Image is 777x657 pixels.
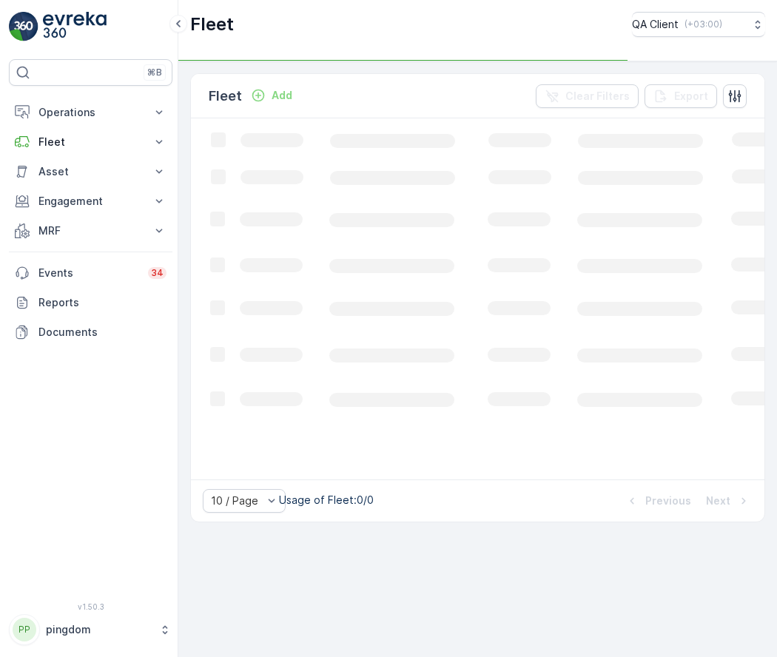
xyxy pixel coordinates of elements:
[38,223,143,238] p: MRF
[684,18,722,30] p: ( +03:00 )
[704,492,753,510] button: Next
[9,602,172,611] span: v 1.50.3
[9,216,172,246] button: MRF
[38,266,139,280] p: Events
[565,89,630,104] p: Clear Filters
[245,87,298,104] button: Add
[9,98,172,127] button: Operations
[623,492,693,510] button: Previous
[147,67,162,78] p: ⌘B
[645,84,717,108] button: Export
[46,622,152,637] p: pingdom
[38,105,143,120] p: Operations
[9,258,172,288] a: Events34
[632,17,679,32] p: QA Client
[632,12,765,37] button: QA Client(+03:00)
[38,194,143,209] p: Engagement
[645,493,691,508] p: Previous
[38,135,143,149] p: Fleet
[272,88,292,103] p: Add
[674,89,708,104] p: Export
[536,84,639,108] button: Clear Filters
[9,614,172,645] button: PPpingdom
[9,317,172,347] a: Documents
[13,618,36,641] div: PP
[43,12,107,41] img: logo_light-DOdMpM7g.png
[38,325,166,340] p: Documents
[38,295,166,310] p: Reports
[9,12,38,41] img: logo
[151,267,164,279] p: 34
[9,157,172,186] button: Asset
[209,86,242,107] p: Fleet
[9,186,172,216] button: Engagement
[190,13,234,36] p: Fleet
[9,288,172,317] a: Reports
[9,127,172,157] button: Fleet
[279,493,374,508] p: Usage of Fleet : 0/0
[706,493,730,508] p: Next
[38,164,143,179] p: Asset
